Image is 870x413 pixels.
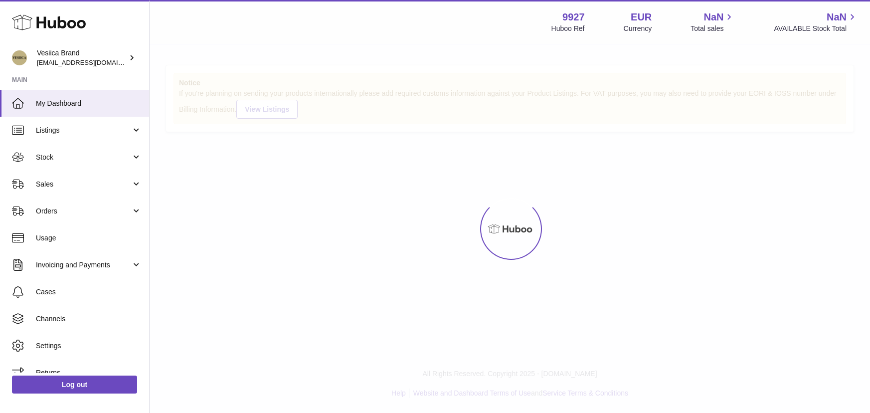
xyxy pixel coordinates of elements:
strong: 9927 [562,10,585,24]
span: My Dashboard [36,99,142,108]
a: NaN Total sales [691,10,735,33]
span: NaN [703,10,723,24]
div: Currency [624,24,652,33]
strong: EUR [631,10,652,24]
span: [EMAIL_ADDRESS][DOMAIN_NAME] [37,58,147,66]
div: Huboo Ref [551,24,585,33]
img: internalAdmin-9927@internal.huboo.com [12,50,27,65]
span: Sales [36,180,131,189]
span: Listings [36,126,131,135]
span: Orders [36,206,131,216]
span: Invoicing and Payments [36,260,131,270]
span: NaN [827,10,847,24]
span: Usage [36,233,142,243]
a: Log out [12,376,137,394]
span: Cases [36,287,142,297]
span: Settings [36,341,142,351]
span: Stock [36,153,131,162]
span: Total sales [691,24,735,33]
span: AVAILABLE Stock Total [774,24,858,33]
div: Vesiica Brand [37,48,127,67]
a: NaN AVAILABLE Stock Total [774,10,858,33]
span: Returns [36,368,142,378]
span: Channels [36,314,142,324]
